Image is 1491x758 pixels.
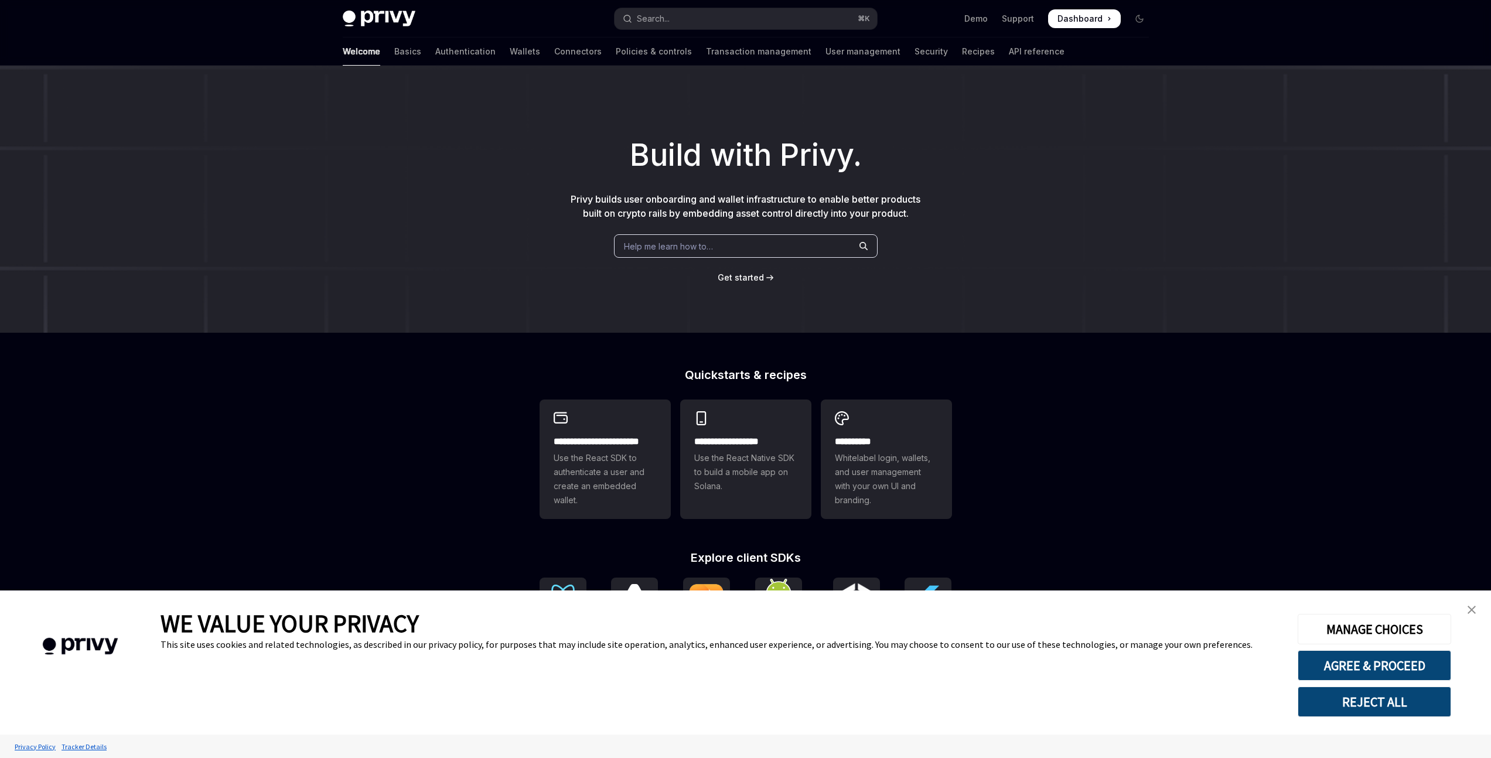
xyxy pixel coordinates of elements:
[964,13,988,25] a: Demo
[637,12,670,26] div: Search...
[680,400,811,519] a: **** **** **** ***Use the React Native SDK to build a mobile app on Solana.
[1298,687,1451,717] button: REJECT ALL
[1048,9,1121,28] a: Dashboard
[833,578,880,639] a: UnityUnity
[1298,614,1451,644] button: MANAGE CHOICES
[1298,650,1451,681] button: AGREE & PROCEED
[683,578,730,639] a: iOS (Swift)iOS (Swift)
[1468,606,1476,614] img: close banner
[760,579,797,623] img: Android (Kotlin)
[544,585,582,618] img: React
[1002,13,1034,25] a: Support
[1460,598,1483,622] a: close banner
[510,37,540,66] a: Wallets
[59,736,110,757] a: Tracker Details
[624,240,713,252] span: Help me learn how to…
[835,451,938,507] span: Whitelabel login, wallets, and user management with your own UI and branding.
[755,578,808,639] a: Android (Kotlin)Android (Kotlin)
[915,37,948,66] a: Security
[718,272,764,284] a: Get started
[12,736,59,757] a: Privacy Policy
[540,578,586,639] a: ReactReact
[616,584,653,617] img: React Native
[554,37,602,66] a: Connectors
[905,578,951,639] a: FlutterFlutter
[611,578,658,639] a: React NativeReact Native
[435,37,496,66] a: Authentication
[343,11,415,27] img: dark logo
[540,552,952,564] h2: Explore client SDKs
[688,583,725,619] img: iOS (Swift)
[540,369,952,381] h2: Quickstarts & recipes
[1009,37,1064,66] a: API reference
[962,37,995,66] a: Recipes
[909,582,947,620] img: Flutter
[821,400,952,519] a: **** *****Whitelabel login, wallets, and user management with your own UI and branding.
[571,193,920,219] span: Privy builds user onboarding and wallet infrastructure to enable better products built on crypto ...
[19,132,1472,178] h1: Build with Privy.
[838,582,875,620] img: Unity
[18,621,143,672] img: company logo
[858,14,870,23] span: ⌘ K
[1057,13,1103,25] span: Dashboard
[394,37,421,66] a: Basics
[161,608,419,639] span: WE VALUE YOUR PRIVACY
[554,451,657,507] span: Use the React SDK to authenticate a user and create an embedded wallet.
[718,272,764,282] span: Get started
[161,639,1280,650] div: This site uses cookies and related technologies, as described in our privacy policy, for purposes...
[1130,9,1149,28] button: Toggle dark mode
[616,37,692,66] a: Policies & controls
[343,37,380,66] a: Welcome
[615,8,877,29] button: Open search
[694,451,797,493] span: Use the React Native SDK to build a mobile app on Solana.
[706,37,811,66] a: Transaction management
[825,37,900,66] a: User management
